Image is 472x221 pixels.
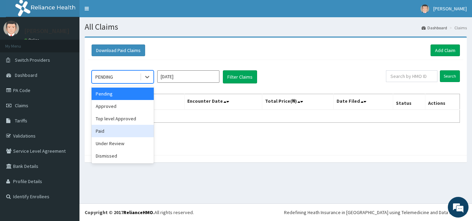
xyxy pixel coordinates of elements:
strong: Copyright © 2017 . [85,209,154,215]
a: Dashboard [422,25,447,31]
span: Dashboard [15,72,37,78]
th: Encounter Date [185,94,262,110]
div: Redefining Heath Insurance in [GEOGRAPHIC_DATA] using Telemedicine and Data Science! [284,209,467,216]
span: Switch Providers [15,57,50,63]
img: User Image [421,4,429,13]
div: Under Review [92,137,154,150]
a: Online [24,38,41,42]
input: Select Month and Year [157,70,219,83]
li: Claims [448,25,467,31]
h1: All Claims [85,22,467,31]
div: Dismissed [92,150,154,162]
div: Approved [92,100,154,112]
div: Pending [92,88,154,100]
input: Search by HMO ID [386,70,437,82]
div: Paid [92,125,154,137]
div: Top level Approved [92,112,154,125]
th: Status [393,94,425,110]
th: Actions [425,94,460,110]
a: RelianceHMO [123,209,153,215]
span: [PERSON_NAME] [433,6,467,12]
img: User Image [3,21,19,36]
footer: All rights reserved. [79,203,472,221]
button: Filter Claims [223,70,257,83]
p: [PERSON_NAME] [24,28,69,34]
span: Claims [15,102,28,109]
th: Date Filed [334,94,393,110]
button: Download Paid Claims [92,44,145,56]
a: Add Claim [431,44,460,56]
span: Tariffs [15,118,27,124]
input: Search [440,70,460,82]
th: Total Price(₦) [262,94,334,110]
div: PENDING [95,73,113,80]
